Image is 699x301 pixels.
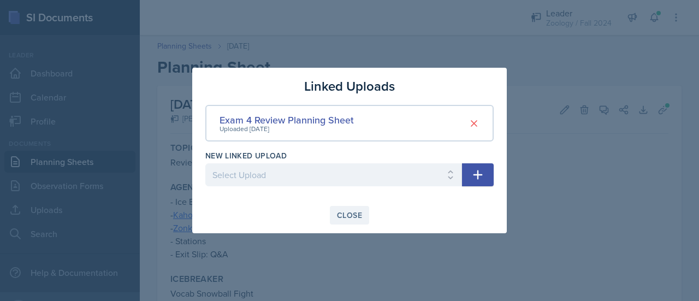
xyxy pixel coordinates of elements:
[330,206,369,225] button: Close
[220,113,354,127] div: Exam 4 Review Planning Sheet
[337,211,362,220] div: Close
[205,150,287,161] label: New Linked Upload
[304,76,395,96] h3: Linked Uploads
[220,124,354,134] div: Uploaded [DATE]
